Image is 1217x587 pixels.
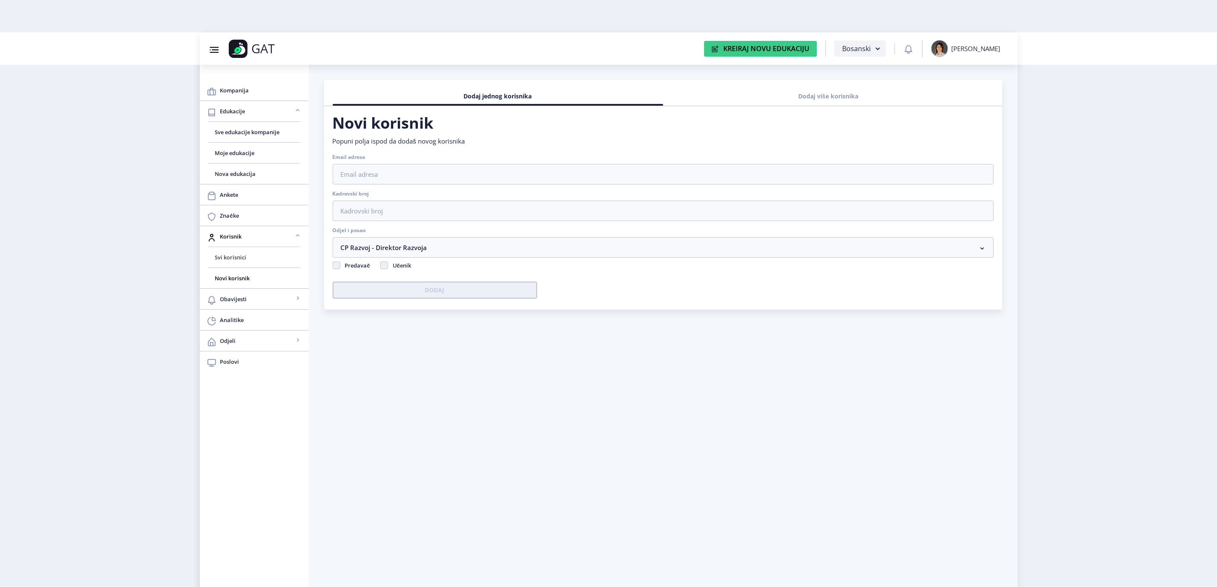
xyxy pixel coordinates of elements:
[200,351,309,372] a: Poslovi
[200,289,309,309] a: Obavijesti
[333,154,365,161] label: Email adresa
[200,101,309,121] a: Edukacije
[215,169,293,179] span: Nova edukacija
[208,247,300,268] a: Svi korisnici
[712,45,719,52] img: create-new-education-icon.svg
[333,282,537,299] button: Dodaj
[220,294,293,304] span: Obavijesti
[208,164,300,184] a: Nova edukacija
[333,164,994,184] input: Email adresa
[220,336,293,346] span: Odjeli
[670,87,987,106] div: Dodaj više korisnika
[208,268,300,288] a: Novi korisnik
[341,242,427,253] span: CP Razvoj - Direktor Razvoja
[229,40,329,58] a: GAT
[834,40,886,57] button: Bosanski
[215,148,293,158] span: Moje edukacije
[200,80,309,101] a: Kompanija
[200,205,309,226] a: Značke
[220,106,293,116] span: Edukacije
[208,143,300,163] a: Moje edukacije
[704,41,817,57] button: Kreiraj Novu Edukaciju
[333,137,994,145] p: Popuni polja ispod da dodaš novog korisnika
[220,231,293,242] span: Korisnik
[200,226,309,247] a: Korisnik
[345,262,370,269] span: Predavač
[333,227,366,234] label: Odjel i posao
[220,315,302,325] span: Analitike
[339,87,657,106] div: Dodaj jednog korisnika
[220,210,302,221] span: Značke
[200,184,309,205] a: Ankete
[220,357,302,367] span: Poslovi
[333,113,994,133] h1: Novi korisnik
[208,122,300,142] a: Sve edukacije kompanije
[215,127,293,137] span: Sve edukacije kompanije
[952,44,1001,53] div: [PERSON_NAME]
[252,44,275,53] p: GAT
[200,310,309,330] a: Analitike
[200,331,309,351] a: Odjeli
[215,273,293,283] span: Novi korisnik
[215,252,293,262] span: Svi korisnici
[393,262,411,269] span: Učenik
[220,85,302,95] span: Kompanija
[333,190,369,197] label: Kadrovski broj
[333,201,994,221] input: Kadrovski broj
[220,190,302,200] span: Ankete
